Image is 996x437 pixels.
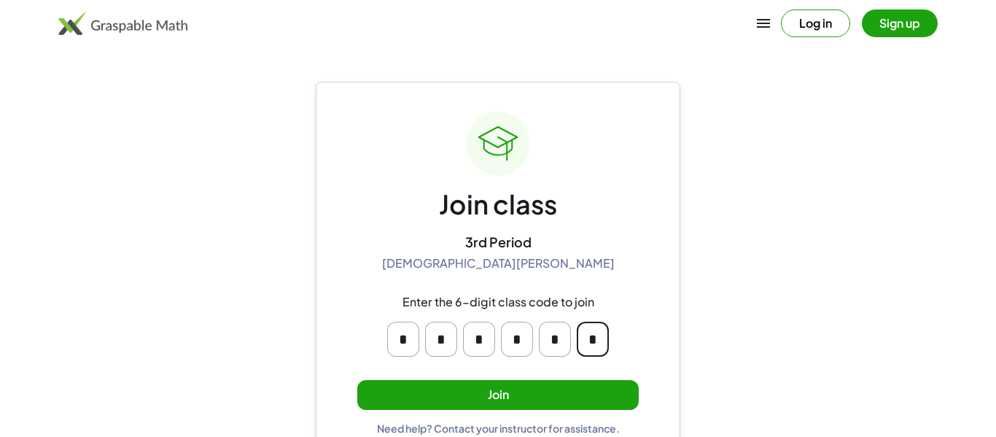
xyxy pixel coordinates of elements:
div: [DEMOGRAPHIC_DATA][PERSON_NAME] [382,256,615,271]
button: Log in [781,9,850,37]
div: Enter the 6-digit class code to join [402,295,594,310]
input: Please enter OTP character 1 [387,322,419,357]
div: Join class [439,187,557,222]
input: Please enter OTP character 5 [539,322,571,357]
div: Need help? Contact your instructor for assistance. [377,422,620,435]
button: Sign up [862,9,938,37]
input: Please enter OTP character 3 [463,322,495,357]
button: Join [357,380,639,410]
input: Please enter OTP character 2 [425,322,457,357]
input: Please enter OTP character 6 [577,322,609,357]
div: 3rd Period [465,233,532,250]
input: Please enter OTP character 4 [501,322,533,357]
